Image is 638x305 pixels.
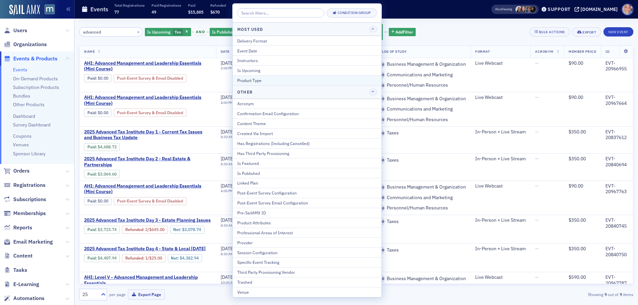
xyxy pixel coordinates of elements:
[84,156,211,168] span: 2025 Advanced Tax Institute Day 2 - Real Estate & Partnerships
[87,144,96,149] a: Paid
[221,49,230,54] span: Date
[605,49,609,54] span: ID
[237,48,377,54] div: Event Date
[98,256,117,261] span: $4,407.94
[237,250,377,256] div: Session Configuration
[233,55,381,65] button: Instructors
[233,99,381,109] button: Acronym
[395,29,413,35] span: Add Filter
[109,291,126,297] label: per page
[79,27,143,37] input: Search…
[603,27,633,37] button: New Event
[87,110,96,115] a: Paid
[13,151,46,157] a: Sponsor Library
[569,274,586,280] span: $590.00
[13,142,29,148] a: Venues
[125,256,145,261] span: :
[90,5,108,13] h1: Events
[237,289,377,295] div: Venue
[152,9,156,15] span: 49
[569,246,586,252] span: $350.00
[233,218,381,228] button: Product Attributes
[87,256,98,261] span: :
[221,100,233,105] time: 4:00 PM
[221,252,234,256] time: 8:30 AM
[221,183,234,189] span: [DATE]
[13,196,46,203] span: Subscriptions
[221,162,234,166] time: 8:30 AM
[475,129,526,135] div: In-Person + Live Stream
[84,129,211,141] span: 2025 Advanced Tax Institute Day 1 - Current Tax Issues and Business Tax Update
[40,4,55,16] a: View Homepage
[475,95,526,101] div: Live Webcast
[9,5,40,15] img: SailAMX
[45,4,55,15] img: SailAMX
[233,247,381,257] button: Session Configuration
[4,267,27,274] a: Tasks
[122,254,165,262] div: Refunded: 21 - $440794
[384,72,453,78] span: Communications and Marketing
[453,291,633,297] div: Showing out of items
[188,9,203,15] span: $15,885
[221,189,233,193] time: 4:00 PM
[535,94,539,100] span: —
[114,109,186,116] div: Post-Event Survey
[622,4,633,15] span: Profile
[210,28,267,36] div: Published
[13,238,53,246] span: Email Marketing
[98,144,117,149] span: $4,688.72
[495,7,501,11] div: Also
[84,274,211,286] a: AHI: Level V - Advanced Management and Leadership Essentials
[233,287,381,297] button: Venue
[384,195,453,201] span: Communications and Marketing
[221,189,248,193] div: –
[13,93,30,99] a: Bundles
[13,41,47,48] span: Organizations
[84,197,111,205] div: Paid: 0 - $0
[84,217,211,223] span: 2025 Advanced Tax Institute Day 3 - Estate Planning Issues
[233,65,381,75] button: Is Upcoming
[520,6,527,13] span: Natalie Antonakas
[221,60,234,66] span: [DATE]
[212,29,235,35] span: Is Published
[221,274,234,280] span: [DATE]
[605,129,628,141] div: EVT-20837612
[98,172,117,177] span: $3,064.60
[384,219,399,225] span: Taxes
[237,259,377,265] div: Specific Event Tracking
[84,109,111,116] div: Paid: 0 - $0
[384,96,466,102] span: Business Management & Organization
[237,120,377,126] div: Content Theme
[233,3,248,8] p: Net
[87,198,96,203] a: Paid
[182,227,201,232] span: $3,078.74
[84,143,120,151] div: Paid: 23 - $468872
[84,95,211,106] span: AHI: Advanced Management and Leadership Essentials (Mini Course)
[535,217,539,223] span: —
[233,109,381,118] button: Confirmation Email Configuration
[237,101,377,107] div: Acronym
[535,60,539,66] span: —
[221,274,252,280] div: –
[13,182,46,189] span: Registrations
[530,27,570,37] button: Bulk Actions
[572,27,601,37] button: Export
[149,227,164,232] span: $645.00
[84,74,111,82] div: Paid: 0 - $0
[221,66,248,70] div: –
[233,168,381,178] button: Is Published
[475,183,526,189] div: Live Webcast
[210,9,220,15] span: $670
[535,183,539,189] span: —
[221,246,234,252] span: [DATE]
[237,89,253,95] h4: Other
[569,156,586,162] span: $350.00
[128,289,165,300] button: Export Page
[384,247,399,253] span: Taxes
[233,178,381,188] button: Linked Plan
[384,117,448,123] span: Personnel/Human Resources
[583,31,596,34] div: Export
[87,227,98,232] span: :
[233,45,381,55] button: Event Date
[98,76,108,81] span: $0.00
